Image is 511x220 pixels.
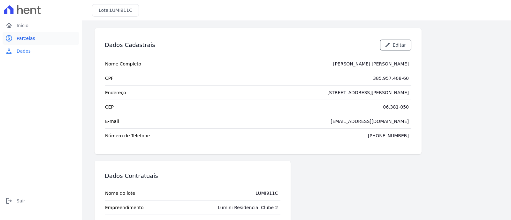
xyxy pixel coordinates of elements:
[105,89,126,96] span: Endereço
[105,190,135,196] span: Nome do lote
[17,198,25,204] span: Sair
[17,22,28,29] span: Início
[380,40,411,50] a: Editar
[3,194,79,207] a: logoutSair
[333,61,409,67] div: [PERSON_NAME] [PERSON_NAME]
[3,45,79,57] a: personDados
[110,8,132,13] span: LUMI911C
[3,32,79,45] a: paidParcelas
[393,42,406,48] span: Editar
[99,7,132,14] h3: Lote:
[105,41,155,49] h3: Dados Cadastrais
[105,104,114,110] span: CEP
[105,61,141,67] span: Nome Completo
[5,34,13,42] i: paid
[105,75,113,81] span: CPF
[5,47,13,55] i: person
[17,48,31,54] span: Dados
[327,89,409,96] div: [STREET_ADDRESS][PERSON_NAME]
[105,204,144,211] span: Empreendimento
[368,133,409,139] div: [PHONE_NUMBER]
[17,35,35,42] span: Parcelas
[105,118,119,125] span: E-mail
[105,133,150,139] span: Número de Telefone
[5,22,13,29] i: home
[218,204,278,211] div: Lumini Residencial Clube 2
[373,75,409,81] div: 385.957.408-60
[5,197,13,205] i: logout
[383,104,409,110] div: 06.381-050
[256,190,278,196] div: LUMI911C
[331,118,409,125] div: [EMAIL_ADDRESS][DOMAIN_NAME]
[105,172,158,180] h3: Dados Contratuais
[3,19,79,32] a: homeInício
